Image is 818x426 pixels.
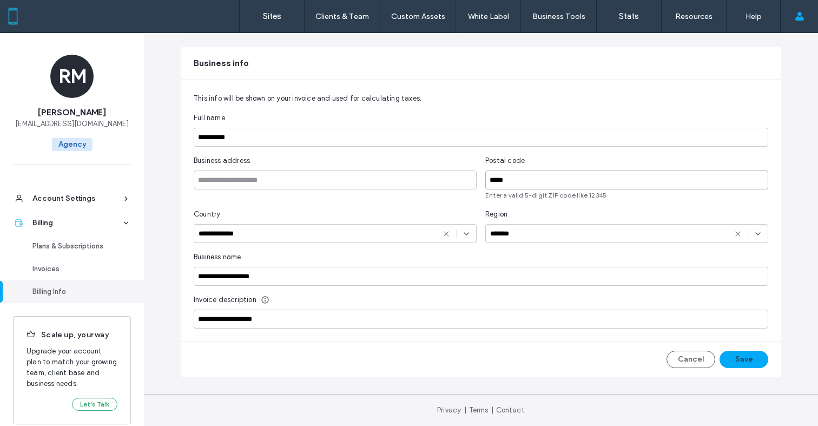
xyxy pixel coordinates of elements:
[194,155,250,166] span: Business address
[50,55,94,98] div: RM
[675,12,713,21] label: Resources
[485,155,525,166] span: Postal code
[667,351,715,368] button: Cancel
[496,406,525,414] a: Contact
[27,330,117,342] span: Scale up, your way
[720,351,768,368] button: Save
[72,398,117,411] button: Let’s Talk
[746,12,762,21] label: Help
[38,107,106,119] span: [PERSON_NAME]
[32,193,121,204] div: Account Settings
[194,94,423,102] span: This info will be shown on your invoice and used for calculating taxes.
[52,138,93,151] span: Agency
[27,346,117,389] span: Upgrade your account plan to match your growing team, client base and business needs.
[194,209,220,220] span: Country
[491,406,493,414] span: |
[263,11,281,21] label: Sites
[485,191,768,200] span: Enter a valid 5-digit ZIP code like 12345
[32,264,121,274] div: Invoices
[469,406,489,414] a: Terms
[32,241,121,252] div: Plans & Subscriptions
[25,8,47,17] span: Help
[532,12,585,21] label: Business Tools
[468,12,509,21] label: White Label
[194,252,241,263] span: Business name
[315,12,369,21] label: Clients & Team
[391,12,445,21] label: Custom Assets
[619,11,639,21] label: Stats
[194,113,225,123] span: Full name
[15,119,129,129] span: [EMAIL_ADDRESS][DOMAIN_NAME]
[32,286,121,297] div: Billing Info
[194,294,256,305] span: Invoice description
[464,406,466,414] span: |
[194,57,249,69] span: Business info
[32,218,121,228] div: Billing
[437,406,461,414] a: Privacy
[485,209,507,220] span: Region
